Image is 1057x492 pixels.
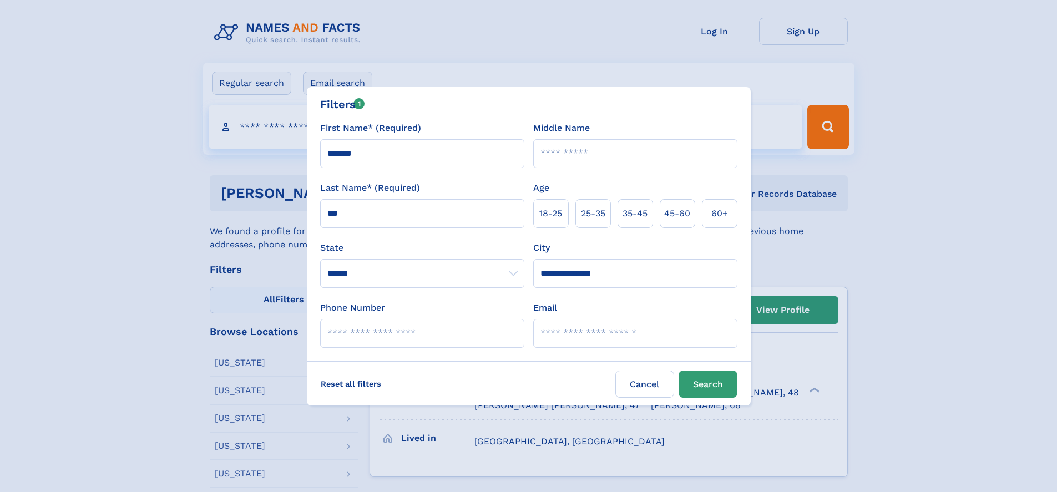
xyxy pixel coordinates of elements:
[533,301,557,315] label: Email
[679,371,737,398] button: Search
[320,121,421,135] label: First Name* (Required)
[615,371,674,398] label: Cancel
[533,241,550,255] label: City
[623,207,648,220] span: 35‑45
[533,121,590,135] label: Middle Name
[320,181,420,195] label: Last Name* (Required)
[581,207,605,220] span: 25‑35
[539,207,562,220] span: 18‑25
[320,241,524,255] label: State
[664,207,690,220] span: 45‑60
[320,96,365,113] div: Filters
[711,207,728,220] span: 60+
[313,371,388,397] label: Reset all filters
[533,181,549,195] label: Age
[320,301,385,315] label: Phone Number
